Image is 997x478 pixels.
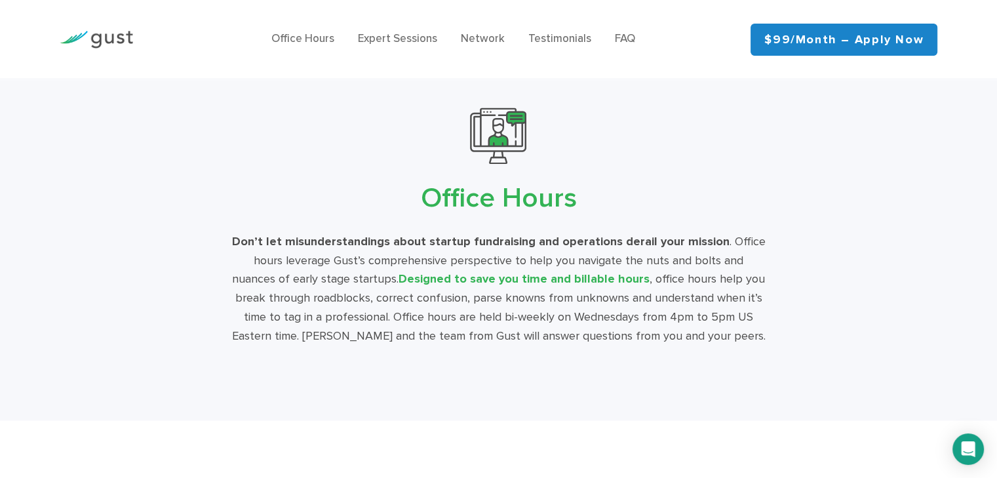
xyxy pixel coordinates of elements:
[952,433,984,465] div: Open Intercom Messenger
[60,31,133,49] img: Gust Logo
[271,32,334,45] a: Office Hours
[115,180,881,216] h2: Office Hours
[399,271,650,285] span: Designed to save you time and billable hours
[528,32,591,45] a: Testimonials
[358,32,437,45] a: Expert Sessions
[615,32,635,45] a: FAQ
[231,234,729,248] strong: Don’t let misunderstandings about startup fundraising and operations derail your mission
[231,232,767,346] div: . Office hours leverage Gust’s comprehensive perspective to help you navigate the nuts and bolts ...
[751,24,937,56] a: $99/month – Apply Now
[470,108,526,164] img: 10000
[461,32,505,45] a: Network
